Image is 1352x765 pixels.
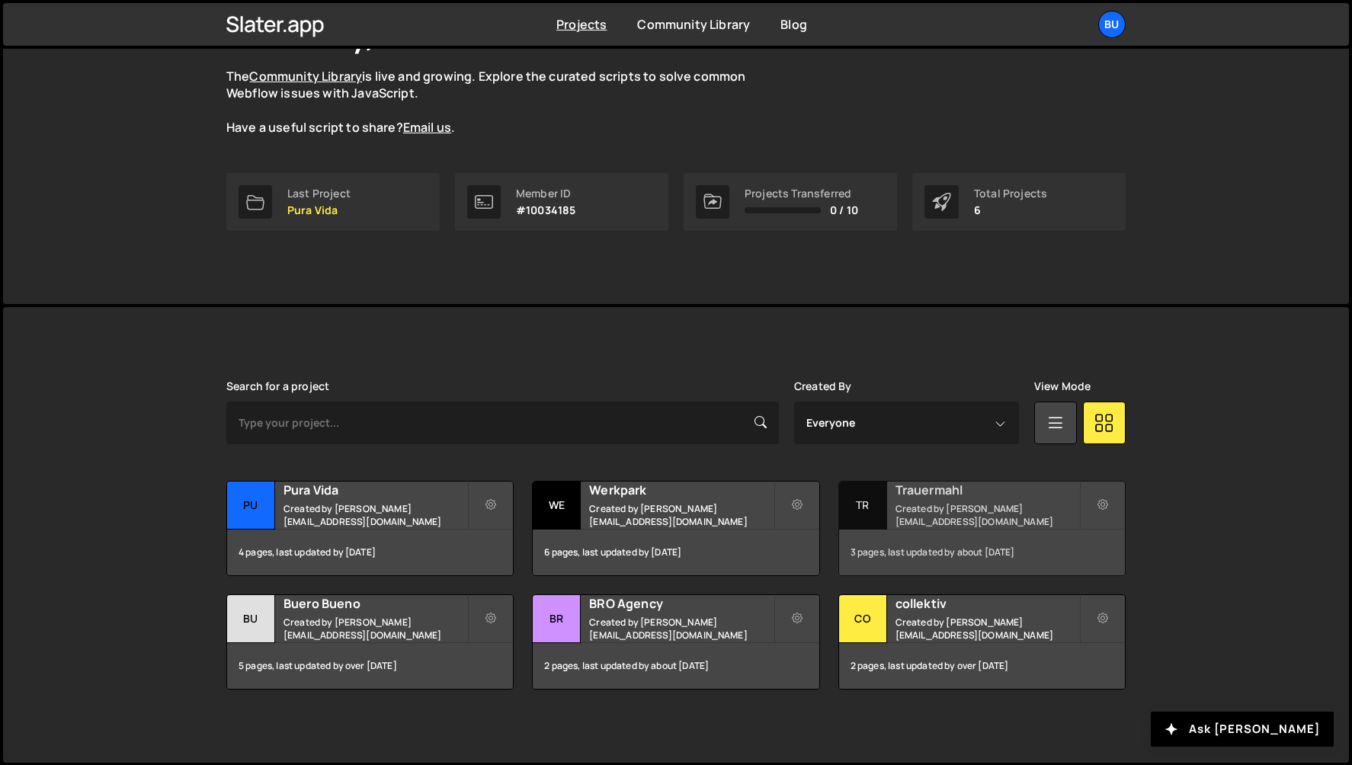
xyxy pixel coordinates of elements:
[287,187,351,200] div: Last Project
[227,530,513,575] div: 4 pages, last updated by [DATE]
[284,482,467,498] h2: Pura Vida
[227,643,513,689] div: 5 pages, last updated by over [DATE]
[403,119,451,136] a: Email us
[249,68,362,85] a: Community Library
[839,530,1125,575] div: 3 pages, last updated by about [DATE]
[637,16,750,33] a: Community Library
[838,594,1126,690] a: co collektiv Created by [PERSON_NAME][EMAIL_ADDRESS][DOMAIN_NAME] 2 pages, last updated by over [...
[589,616,773,642] small: Created by [PERSON_NAME][EMAIL_ADDRESS][DOMAIN_NAME]
[532,481,819,576] a: We Werkpark Created by [PERSON_NAME][EMAIL_ADDRESS][DOMAIN_NAME] 6 pages, last updated by [DATE]
[780,16,807,33] a: Blog
[745,187,858,200] div: Projects Transferred
[589,595,773,612] h2: BRO Agency
[556,16,607,33] a: Projects
[287,204,351,216] p: Pura Vida
[895,616,1079,642] small: Created by [PERSON_NAME][EMAIL_ADDRESS][DOMAIN_NAME]
[589,502,773,528] small: Created by [PERSON_NAME][EMAIL_ADDRESS][DOMAIN_NAME]
[794,380,852,392] label: Created By
[226,481,514,576] a: Pu Pura Vida Created by [PERSON_NAME][EMAIL_ADDRESS][DOMAIN_NAME] 4 pages, last updated by [DATE]
[226,173,440,231] a: Last Project Pura Vida
[533,530,819,575] div: 6 pages, last updated by [DATE]
[589,482,773,498] h2: Werkpark
[533,595,581,643] div: BR
[226,380,329,392] label: Search for a project
[838,481,1126,576] a: Tr Trauermahl Created by [PERSON_NAME][EMAIL_ADDRESS][DOMAIN_NAME] 3 pages, last updated by about...
[1098,11,1126,38] a: Bu
[533,643,819,689] div: 2 pages, last updated by about [DATE]
[226,402,779,444] input: Type your project...
[839,595,887,643] div: co
[895,482,1079,498] h2: Trauermahl
[839,643,1125,689] div: 2 pages, last updated by over [DATE]
[284,595,467,612] h2: Buero Bueno
[839,482,887,530] div: Tr
[284,616,467,642] small: Created by [PERSON_NAME][EMAIL_ADDRESS][DOMAIN_NAME]
[895,595,1079,612] h2: collektiv
[532,594,819,690] a: BR BRO Agency Created by [PERSON_NAME][EMAIL_ADDRESS][DOMAIN_NAME] 2 pages, last updated by about...
[1151,712,1334,747] button: Ask [PERSON_NAME]
[533,482,581,530] div: We
[1034,380,1091,392] label: View Mode
[284,502,467,528] small: Created by [PERSON_NAME][EMAIL_ADDRESS][DOMAIN_NAME]
[830,204,858,216] span: 0 / 10
[516,187,575,200] div: Member ID
[226,68,775,136] p: The is live and growing. Explore the curated scripts to solve common Webflow issues with JavaScri...
[895,502,1079,528] small: Created by [PERSON_NAME][EMAIL_ADDRESS][DOMAIN_NAME]
[227,482,275,530] div: Pu
[516,204,575,216] p: #10034185
[226,594,514,690] a: Bu Buero Bueno Created by [PERSON_NAME][EMAIL_ADDRESS][DOMAIN_NAME] 5 pages, last updated by over...
[227,595,275,643] div: Bu
[974,187,1047,200] div: Total Projects
[974,204,1047,216] p: 6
